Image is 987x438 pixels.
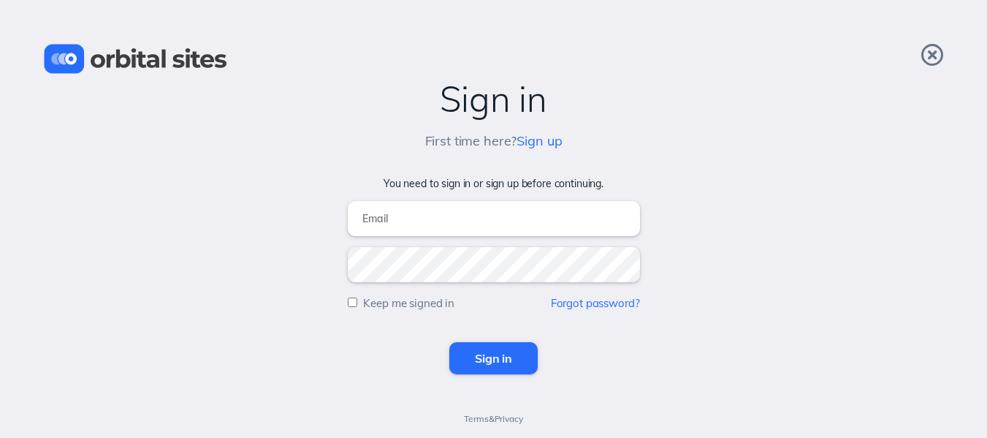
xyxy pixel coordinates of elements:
form: You need to sign in or sign up before continuing. [15,178,972,374]
a: Forgot password? [551,296,640,310]
a: Sign up [517,132,562,149]
h5: First time here? [425,134,563,149]
a: Privacy [495,413,523,424]
input: Email [348,201,640,236]
img: Orbital Sites Logo [44,44,227,74]
input: Sign in [449,342,538,374]
a: Terms [464,413,488,424]
h2: Sign in [15,79,972,119]
label: Keep me signed in [363,296,454,310]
